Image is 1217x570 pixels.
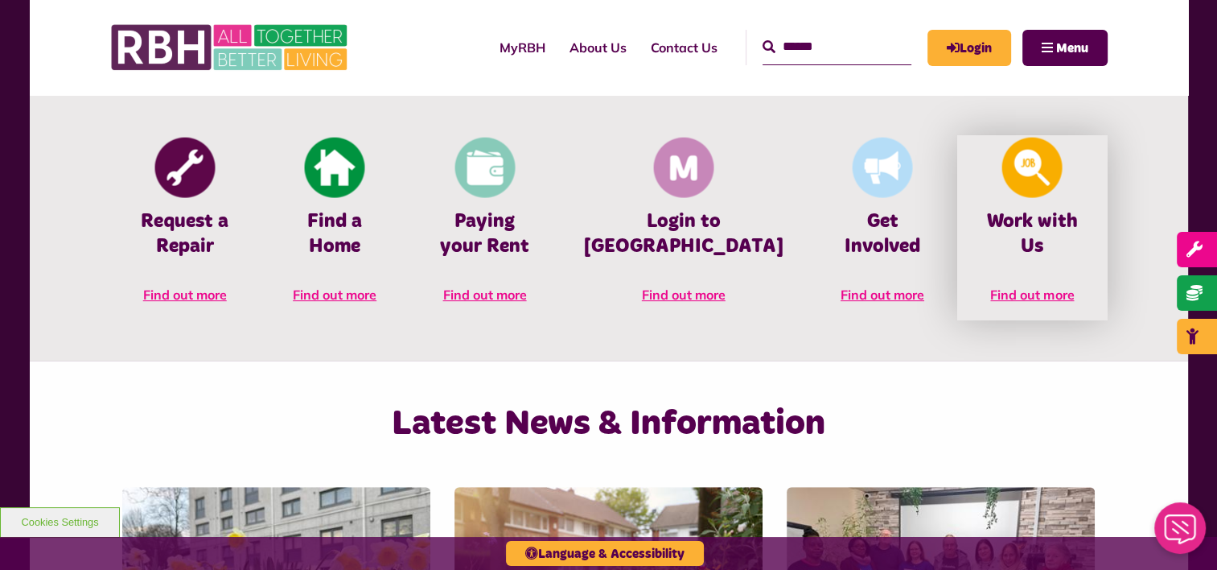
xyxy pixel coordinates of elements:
[154,138,215,198] img: Report Repair
[110,135,260,320] a: Report Repair Request a Repair Find out more
[487,26,557,69] a: MyRBH
[443,287,527,303] span: Find out more
[852,138,912,198] img: Get Involved
[1056,42,1088,55] span: Menu
[284,209,385,259] h4: Find a Home
[653,138,713,198] img: Membership And Mutuality
[134,209,236,259] h4: Request a Repair
[990,287,1074,303] span: Find out more
[981,209,1083,259] h4: Work with Us
[957,135,1107,320] a: Looking For A Job Work with Us Find out more
[110,16,352,79] img: RBH
[841,287,924,303] span: Find out more
[560,135,808,320] a: Membership And Mutuality Login to [GEOGRAPHIC_DATA] Find out more
[143,287,227,303] span: Find out more
[927,30,1011,66] a: MyRBH
[639,26,730,69] a: Contact Us
[506,541,704,566] button: Language & Accessibility
[584,209,783,259] h4: Login to [GEOGRAPHIC_DATA]
[293,287,376,303] span: Find out more
[409,135,559,320] a: Pay Rent Paying your Rent Find out more
[763,30,911,64] input: Search
[260,135,409,320] a: Find A Home Find a Home Find out more
[1022,30,1108,66] button: Navigation
[276,401,941,447] h2: Latest News & Information
[454,138,515,198] img: Pay Rent
[434,209,535,259] h4: Paying your Rent
[305,138,365,198] img: Find A Home
[1002,138,1063,198] img: Looking For A Job
[832,209,933,259] h4: Get Involved
[642,287,726,303] span: Find out more
[557,26,639,69] a: About Us
[808,135,957,320] a: Get Involved Get Involved Find out more
[1145,498,1217,570] iframe: Netcall Web Assistant for live chat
